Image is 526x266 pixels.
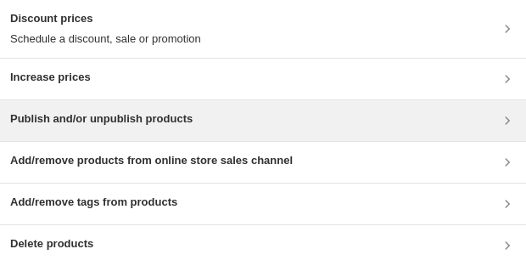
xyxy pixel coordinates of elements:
[10,152,293,169] h3: Add/remove products from online store sales channel
[10,194,177,211] h3: Add/remove tags from products
[10,10,201,27] h3: Discount prices
[10,110,193,127] h3: Publish and/or unpublish products
[10,69,91,86] h3: Increase prices
[10,235,93,252] h3: Delete products
[10,31,201,48] p: Schedule a discount, sale or promotion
